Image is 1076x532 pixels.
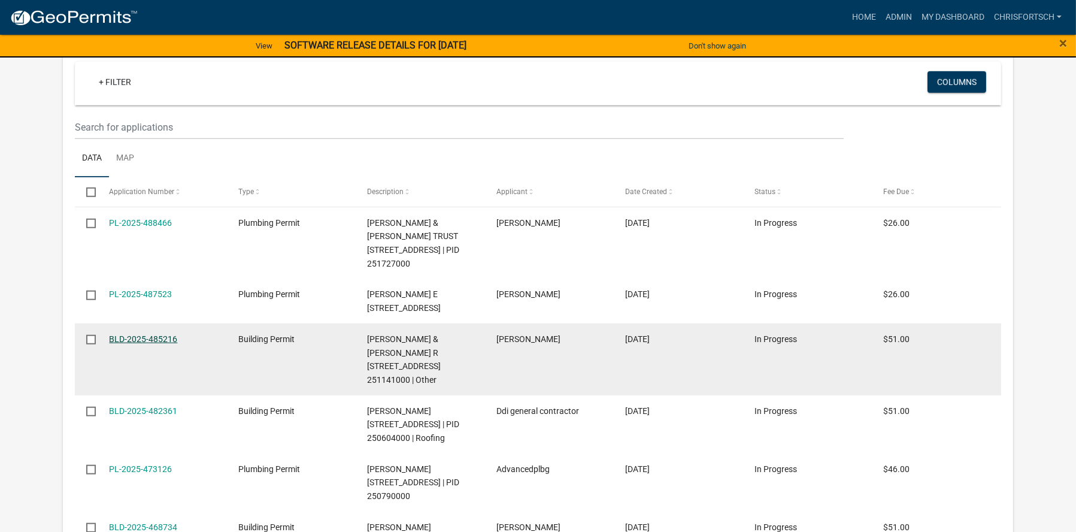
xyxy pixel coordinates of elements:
span: 09/03/2025 [625,464,650,474]
span: $51.00 [884,522,910,532]
span: 09/29/2025 [625,334,650,344]
span: Building Permit [238,406,295,416]
span: 08/25/2025 [625,522,650,532]
span: Plumbing Permit [238,218,300,228]
span: Description [367,188,404,196]
span: Ddi general contractor [496,406,579,416]
span: SENN,RICHARD & PATRICIA TRUST 425 HILL ST N, Houston County | PID 251727000 [367,218,459,268]
span: BAUER,BRUCE E 221 2ND ST N, Houston County | PID 250012000 [367,289,441,313]
span: $26.00 [884,289,910,299]
a: PL-2025-487523 [109,289,172,299]
span: Plumbing Permit [238,289,300,299]
span: Status [754,188,775,196]
span: 09/22/2025 [625,406,650,416]
span: Plumbing Permit [238,464,300,474]
span: $26.00 [884,218,910,228]
a: ChrisFortsch [989,6,1066,29]
a: Data [75,140,109,178]
span: Advancedplbg [496,464,550,474]
a: BLD-2025-485216 [109,334,177,344]
a: Map [109,140,141,178]
input: Search for applications [75,115,844,140]
datatable-header-cell: Applicant [485,177,614,206]
span: In Progress [754,218,797,228]
span: Building Permit [238,522,295,532]
strong: SOFTWARE RELEASE DETAILS FOR [DATE] [284,40,466,51]
datatable-header-cell: Description [356,177,485,206]
span: × [1059,35,1067,52]
datatable-header-cell: Type [227,177,356,206]
span: Building Permit [238,334,295,344]
span: Dawn Bakken [496,334,560,344]
button: Close [1059,36,1067,50]
datatable-header-cell: Fee Due [872,177,1001,206]
button: Columns [928,71,986,93]
a: BLD-2025-482361 [109,406,177,416]
span: Theresa Smith 511 7th St S, Houston County | PID 250604000 | Roofing [367,406,459,443]
datatable-header-cell: Date Created [614,177,743,206]
a: Admin [881,6,917,29]
datatable-header-cell: Status [743,177,872,206]
datatable-header-cell: Select [75,177,98,206]
span: In Progress [754,334,797,344]
span: Bob Mach [496,289,560,299]
span: $51.00 [884,334,910,344]
span: Type [238,188,254,196]
span: KRONER,MARK A 1020 CEDAR DR, Houston County | PID 250790000 [367,464,459,501]
span: Application Number [109,188,174,196]
a: + Filter [89,71,141,93]
a: View [251,36,277,56]
span: $51.00 [884,406,910,416]
span: Max Foellmi [496,522,560,532]
span: In Progress [754,464,797,474]
span: Applicant [496,188,528,196]
span: In Progress [754,522,797,532]
span: Date Created [625,188,667,196]
span: 10/03/2025 [625,289,650,299]
a: My Dashboard [917,6,989,29]
button: Don't show again [684,36,751,56]
datatable-header-cell: Application Number [98,177,227,206]
a: Home [847,6,881,29]
span: Fee Due [884,188,910,196]
span: In Progress [754,289,797,299]
a: PL-2025-473126 [109,464,172,474]
span: 10/06/2025 [625,218,650,228]
span: Bob Mach [496,218,560,228]
span: BECKER,MARK A & ELIZABETH R 604 RIVERVIEW AVE, Houston County | PID 251141000 | Other [367,334,441,385]
a: BLD-2025-468734 [109,522,177,532]
span: In Progress [754,406,797,416]
a: PL-2025-488466 [109,218,172,228]
span: $46.00 [884,464,910,474]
